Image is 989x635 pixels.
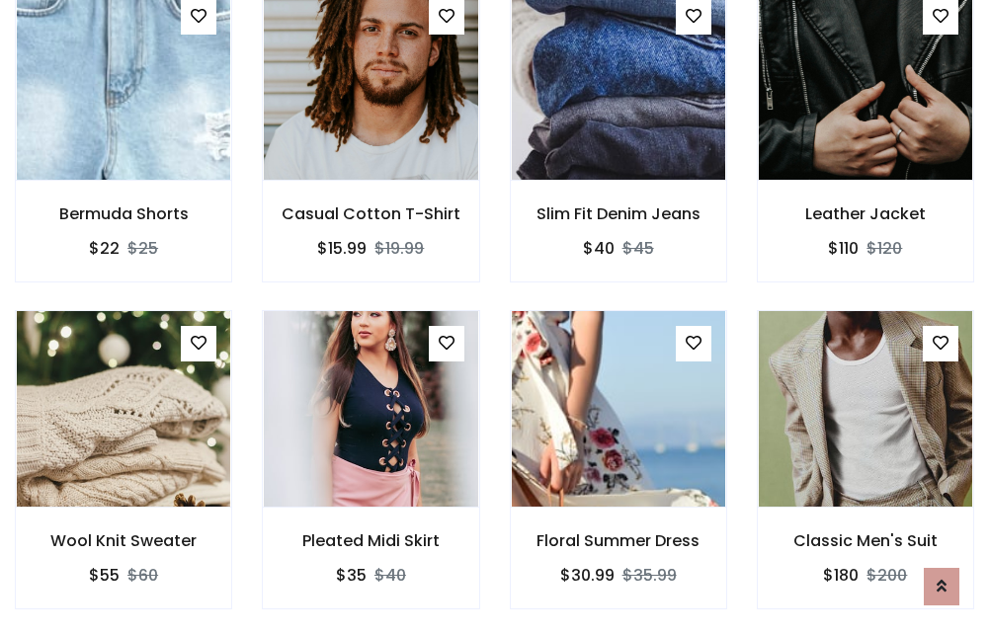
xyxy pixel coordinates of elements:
[89,566,120,585] h6: $55
[511,531,726,550] h6: Floral Summer Dress
[622,237,654,260] del: $45
[263,204,478,223] h6: Casual Cotton T-Shirt
[758,204,973,223] h6: Leather Jacket
[758,531,973,550] h6: Classic Men's Suit
[511,204,726,223] h6: Slim Fit Denim Jeans
[127,237,158,260] del: $25
[560,566,615,585] h6: $30.99
[16,531,231,550] h6: Wool Knit Sweater
[263,531,478,550] h6: Pleated Midi Skirt
[823,566,859,585] h6: $180
[127,564,158,587] del: $60
[336,566,367,585] h6: $35
[866,237,902,260] del: $120
[16,204,231,223] h6: Bermuda Shorts
[583,239,615,258] h6: $40
[866,564,907,587] del: $200
[374,237,424,260] del: $19.99
[374,564,406,587] del: $40
[622,564,677,587] del: $35.99
[89,239,120,258] h6: $22
[828,239,859,258] h6: $110
[317,239,367,258] h6: $15.99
